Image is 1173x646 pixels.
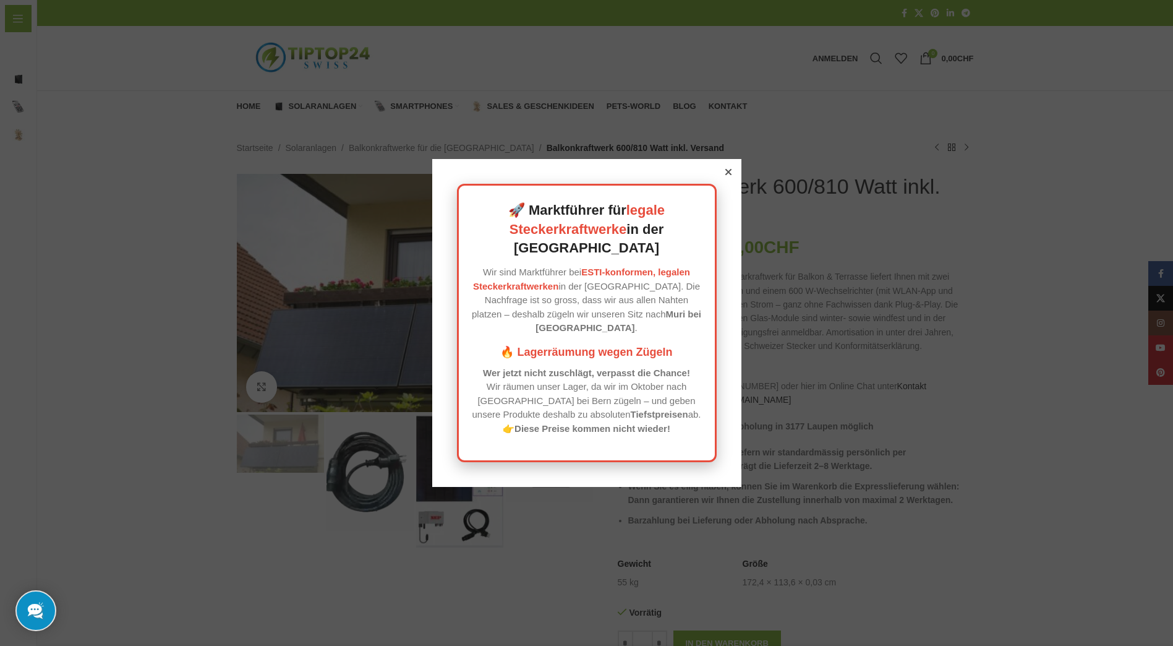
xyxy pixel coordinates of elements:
[514,423,670,434] strong: Diese Preise kommen nicht wieder!
[510,202,665,237] a: legale Steckerkraftwerke
[473,267,690,291] a: ESTI-konformen, legalen Steckerkraftwerken
[471,366,702,436] p: Wir räumen unser Lager, da wir im Oktober nach [GEOGRAPHIC_DATA] bei Bern zügeln – und geben unse...
[471,345,702,360] h3: 🔥 Lagerräumung wegen Zügeln
[483,368,690,378] strong: Wer jetzt nicht zuschlägt, verpasst die Chance!
[471,265,702,335] p: Wir sind Marktführer bei in der [GEOGRAPHIC_DATA]. Die Nachfrage ist so gross, dass wir aus allen...
[631,409,688,420] strong: Tiefstpreisen
[471,201,702,258] h2: 🚀 Marktführer für in der [GEOGRAPHIC_DATA]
